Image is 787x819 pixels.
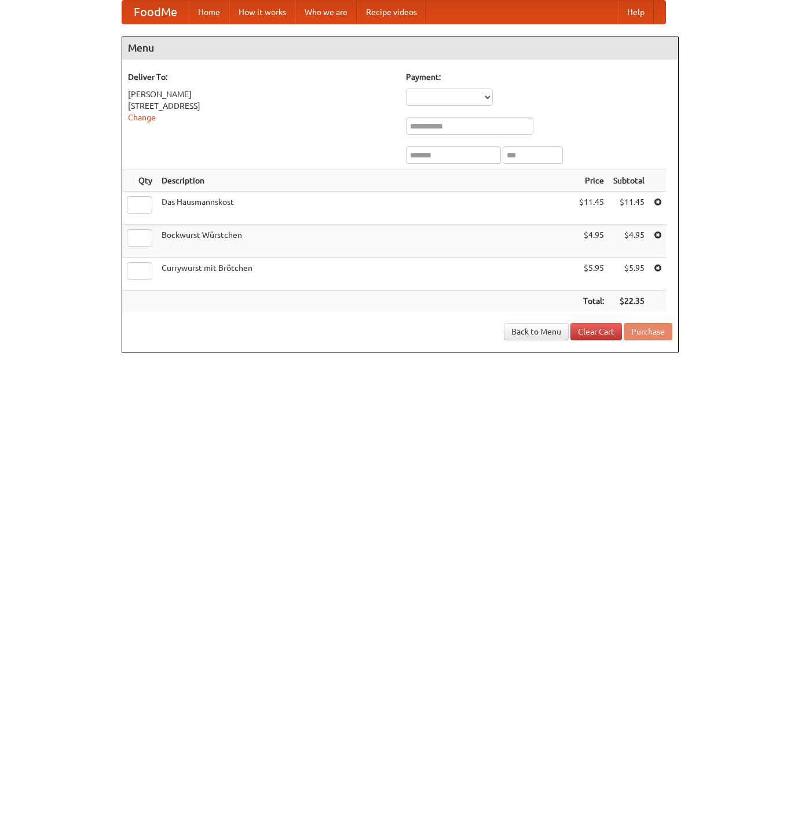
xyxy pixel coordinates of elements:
[504,323,569,340] a: Back to Menu
[357,1,426,24] a: Recipe videos
[609,170,649,192] th: Subtotal
[570,323,622,340] a: Clear Cart
[574,170,609,192] th: Price
[157,170,574,192] th: Description
[128,113,156,122] a: Change
[122,1,189,24] a: FoodMe
[128,100,394,112] div: [STREET_ADDRESS]
[128,89,394,100] div: [PERSON_NAME]
[157,258,574,291] td: Currywurst mit Brötchen
[157,225,574,258] td: Bockwurst Würstchen
[406,71,672,83] h5: Payment:
[624,323,672,340] button: Purchase
[189,1,229,24] a: Home
[609,291,649,312] th: $22.35
[122,36,678,60] h4: Menu
[157,192,574,225] td: Das Hausmannskost
[128,71,394,83] h5: Deliver To:
[574,192,609,225] td: $11.45
[574,291,609,312] th: Total:
[618,1,654,24] a: Help
[609,225,649,258] td: $4.95
[574,258,609,291] td: $5.95
[609,258,649,291] td: $5.95
[609,192,649,225] td: $11.45
[295,1,357,24] a: Who we are
[229,1,295,24] a: How it works
[122,170,157,192] th: Qty
[574,225,609,258] td: $4.95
